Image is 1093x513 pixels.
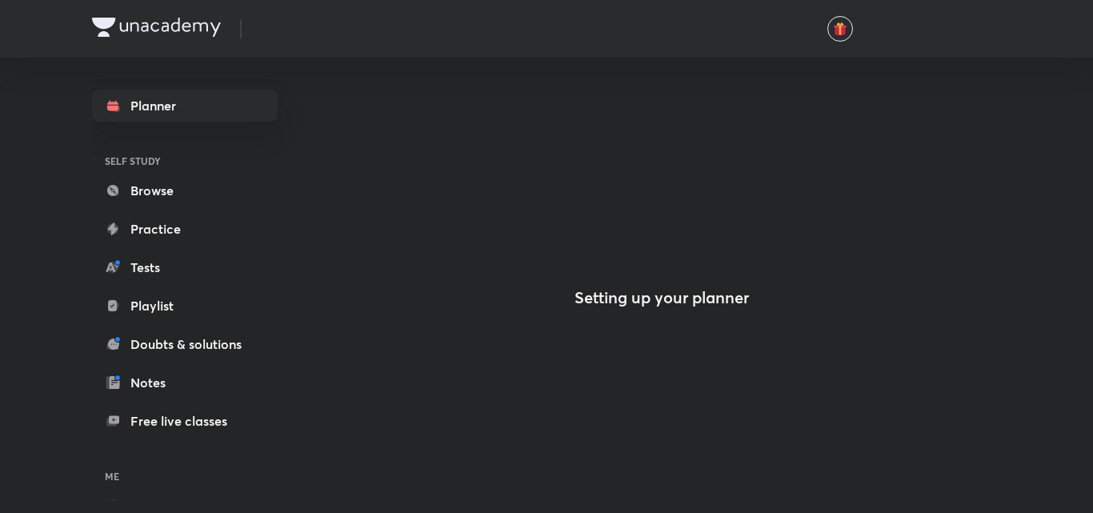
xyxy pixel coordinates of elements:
[92,405,278,437] a: Free live classes
[833,22,847,36] img: avatar
[92,174,278,206] a: Browse
[92,90,278,122] a: Planner
[575,288,749,307] h4: Setting up your planner
[92,290,278,322] a: Playlist
[92,367,278,399] a: Notes
[92,18,221,37] img: Company Logo
[92,213,278,245] a: Practice
[92,18,221,41] a: Company Logo
[92,463,278,490] h6: ME
[92,251,278,283] a: Tests
[827,16,853,42] button: avatar
[92,328,278,360] a: Doubts & solutions
[92,147,278,174] h6: SELF STUDY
